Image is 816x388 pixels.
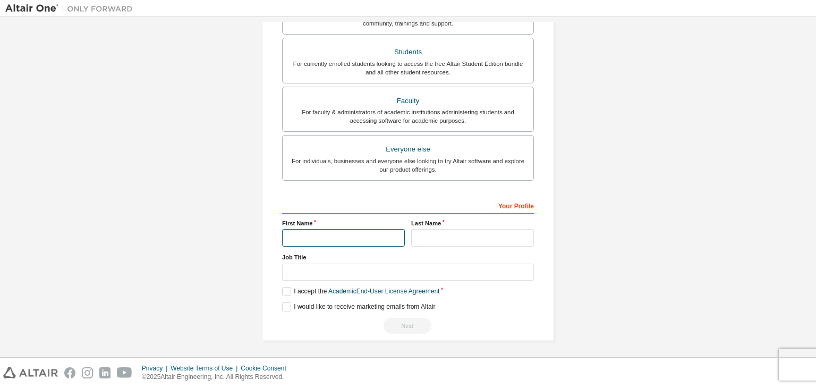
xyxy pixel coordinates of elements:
[282,197,534,214] div: Your Profile
[289,157,527,174] div: For individuals, businesses and everyone else looking to try Altair software and explore our prod...
[282,287,439,296] label: I accept the
[289,142,527,157] div: Everyone else
[5,3,138,14] img: Altair One
[142,373,293,382] p: © 2025 Altair Engineering, Inc. All Rights Reserved.
[241,364,292,373] div: Cookie Consent
[282,302,435,311] label: I would like to receive marketing emails from Altair
[117,367,132,378] img: youtube.svg
[289,60,527,77] div: For currently enrolled students looking to access the free Altair Student Edition bundle and all ...
[289,94,527,108] div: Faculty
[82,367,93,378] img: instagram.svg
[3,367,58,378] img: altair_logo.svg
[99,367,110,378] img: linkedin.svg
[411,219,534,227] label: Last Name
[282,219,405,227] label: First Name
[142,364,171,373] div: Privacy
[282,253,534,262] label: Job Title
[328,288,439,295] a: Academic End-User License Agreement
[289,108,527,125] div: For faculty & administrators of academic institutions administering students and accessing softwa...
[64,367,75,378] img: facebook.svg
[171,364,241,373] div: Website Terms of Use
[282,318,534,334] div: Read and acccept EULA to continue
[289,45,527,60] div: Students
